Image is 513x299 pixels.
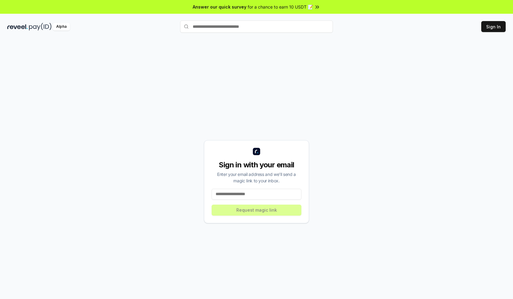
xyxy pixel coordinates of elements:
[248,4,313,10] span: for a chance to earn 10 USDT 📝
[29,23,52,31] img: pay_id
[53,23,70,31] div: Alpha
[481,21,506,32] button: Sign In
[212,171,301,184] div: Enter your email address and we’ll send a magic link to your inbox.
[7,23,28,31] img: reveel_dark
[193,4,246,10] span: Answer our quick survey
[253,148,260,155] img: logo_small
[212,160,301,170] div: Sign in with your email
